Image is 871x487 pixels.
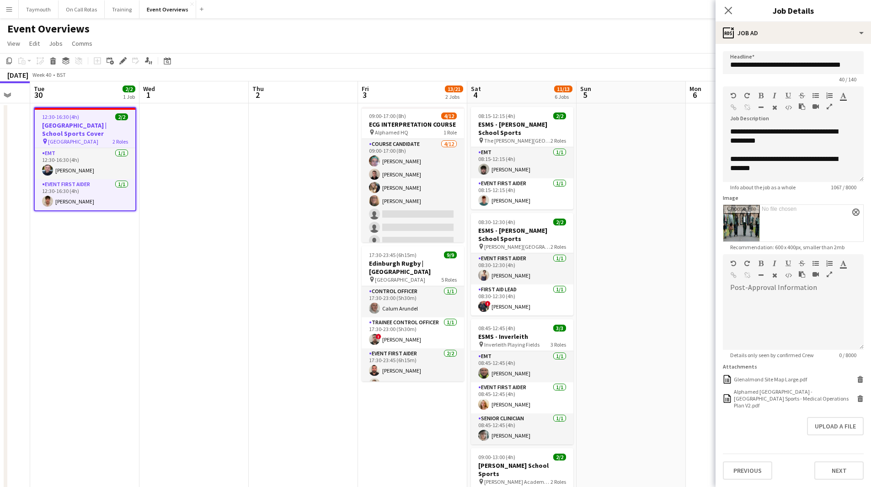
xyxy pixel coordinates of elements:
[553,325,566,332] span: 3/3
[123,93,135,100] div: 1 Job
[771,104,778,111] button: Clear Formatting
[471,461,573,478] h3: [PERSON_NAME] School Sports
[723,363,757,370] label: Attachments
[471,85,481,93] span: Sat
[441,276,457,283] span: 5 Roles
[142,90,155,100] span: 1
[68,37,96,49] a: Comms
[758,260,764,267] button: Bold
[375,129,408,136] span: Alphamed HQ
[375,276,425,283] span: [GEOGRAPHIC_DATA]
[799,103,805,110] button: Paste as plain text
[105,0,139,18] button: Training
[832,352,864,359] span: 0 / 8000
[362,259,464,276] h3: Edinburgh Rugby | [GEOGRAPHIC_DATA]
[34,85,44,93] span: Tue
[362,348,464,393] app-card-role: Event First Aider2/217:30-23:45 (6h15m)[PERSON_NAME][PERSON_NAME]
[471,319,573,444] app-job-card: 08:45-12:45 (4h)3/3ESMS - Inverleith Inverleith Playing Fields3 RolesEMT1/108:45-12:45 (4h)[PERSO...
[471,382,573,413] app-card-role: Event First Aider1/108:45-12:45 (4h)[PERSON_NAME]
[771,260,778,267] button: Italic
[362,139,464,316] app-card-role: Course Candidate4/1209:00-17:00 (8h)[PERSON_NAME][PERSON_NAME][PERSON_NAME][PERSON_NAME]
[799,260,805,267] button: Strikethrough
[362,120,464,128] h3: ECG INTERPRETATION COURSE
[7,22,90,36] h1: Event Overviews
[59,0,105,18] button: On Call Rotas
[72,39,92,48] span: Comms
[840,260,846,267] button: Text Color
[807,417,864,435] button: Upload a file
[826,92,833,99] button: Ordered List
[369,112,406,119] span: 09:00-17:00 (8h)
[362,107,464,242] app-job-card: 09:00-17:00 (8h)4/12ECG INTERPRETATION COURSE Alphamed HQ1 RoleCourse Candidate4/1209:00-17:00 (8...
[814,461,864,480] button: Next
[840,92,846,99] button: Text Color
[730,92,737,99] button: Undo
[4,37,24,49] a: View
[252,85,264,93] span: Thu
[484,137,550,144] span: The [PERSON_NAME][GEOGRAPHIC_DATA]
[812,271,819,278] button: Insert video
[771,272,778,279] button: Clear Formatting
[758,104,764,111] button: Horizontal Line
[799,92,805,99] button: Strikethrough
[471,213,573,316] app-job-card: 08:30-12:30 (4h)2/2ESMS - [PERSON_NAME] School Sports [PERSON_NAME][GEOGRAPHIC_DATA]2 RolesEvent ...
[471,226,573,243] h3: ESMS - [PERSON_NAME] School Sports
[471,253,573,284] app-card-role: Event First Aider1/108:30-12:30 (4h)[PERSON_NAME]
[35,179,135,210] app-card-role: Event First Aider1/112:30-16:30 (4h)[PERSON_NAME]
[812,103,819,110] button: Insert video
[35,121,135,138] h3: [GEOGRAPHIC_DATA] | School Sports Cover
[730,260,737,267] button: Undo
[143,85,155,93] span: Wed
[812,260,819,267] button: Unordered List
[471,107,573,209] app-job-card: 08:15-12:15 (4h)2/2ESMS - [PERSON_NAME] School Sports The [PERSON_NAME][GEOGRAPHIC_DATA]2 RolesEM...
[478,454,515,460] span: 09:00-13:00 (4h)
[723,184,803,191] span: Info about the job as a whole
[362,246,464,381] div: 17:30-23:45 (6h15m)9/9Edinburgh Rugby | [GEOGRAPHIC_DATA] [GEOGRAPHIC_DATA]5 RolesControl Officer...
[26,37,43,49] a: Edit
[123,86,135,92] span: 2/2
[553,219,566,225] span: 2/2
[7,39,20,48] span: View
[471,178,573,209] app-card-role: Event First Aider1/108:15-12:15 (4h)[PERSON_NAME]
[758,92,764,99] button: Bold
[689,85,701,93] span: Mon
[35,148,135,179] app-card-role: EMT1/112:30-16:30 (4h)[PERSON_NAME]
[376,334,381,339] span: !
[484,341,540,348] span: Inverleith Playing Fields
[471,332,573,341] h3: ESMS - Inverleith
[32,90,44,100] span: 30
[360,90,369,100] span: 3
[785,104,791,111] button: HTML Code
[716,22,871,44] div: Job Ad
[48,138,98,145] span: [GEOGRAPHIC_DATA]
[478,219,515,225] span: 08:30-12:30 (4h)
[826,260,833,267] button: Ordered List
[471,284,573,316] app-card-role: First Aid Lead1/108:30-12:30 (4h)![PERSON_NAME]
[362,85,369,93] span: Fri
[34,107,136,211] app-job-card: 12:30-16:30 (4h)2/2[GEOGRAPHIC_DATA] | School Sports Cover [GEOGRAPHIC_DATA]2 RolesEMT1/112:30-16...
[369,252,417,258] span: 17:30-23:45 (6h15m)
[716,5,871,16] h3: Job Details
[485,301,491,306] span: !
[744,92,750,99] button: Redo
[471,147,573,178] app-card-role: EMT1/108:15-12:15 (4h)[PERSON_NAME]
[45,37,66,49] a: Jobs
[478,325,515,332] span: 08:45-12:45 (4h)
[29,39,40,48] span: Edit
[785,92,791,99] button: Underline
[362,286,464,317] app-card-role: Control Officer1/117:30-23:00 (5h30m)Calum Arundel
[832,76,864,83] span: 40 / 140
[744,260,750,267] button: Redo
[554,86,572,92] span: 11/13
[30,71,53,78] span: Week 40
[484,478,550,485] span: [PERSON_NAME] Academy Playing Fields
[42,113,79,120] span: 12:30-16:30 (4h)
[112,138,128,145] span: 2 Roles
[471,351,573,382] app-card-role: EMT1/108:45-12:45 (4h)[PERSON_NAME]
[555,93,572,100] div: 6 Jobs
[553,112,566,119] span: 2/2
